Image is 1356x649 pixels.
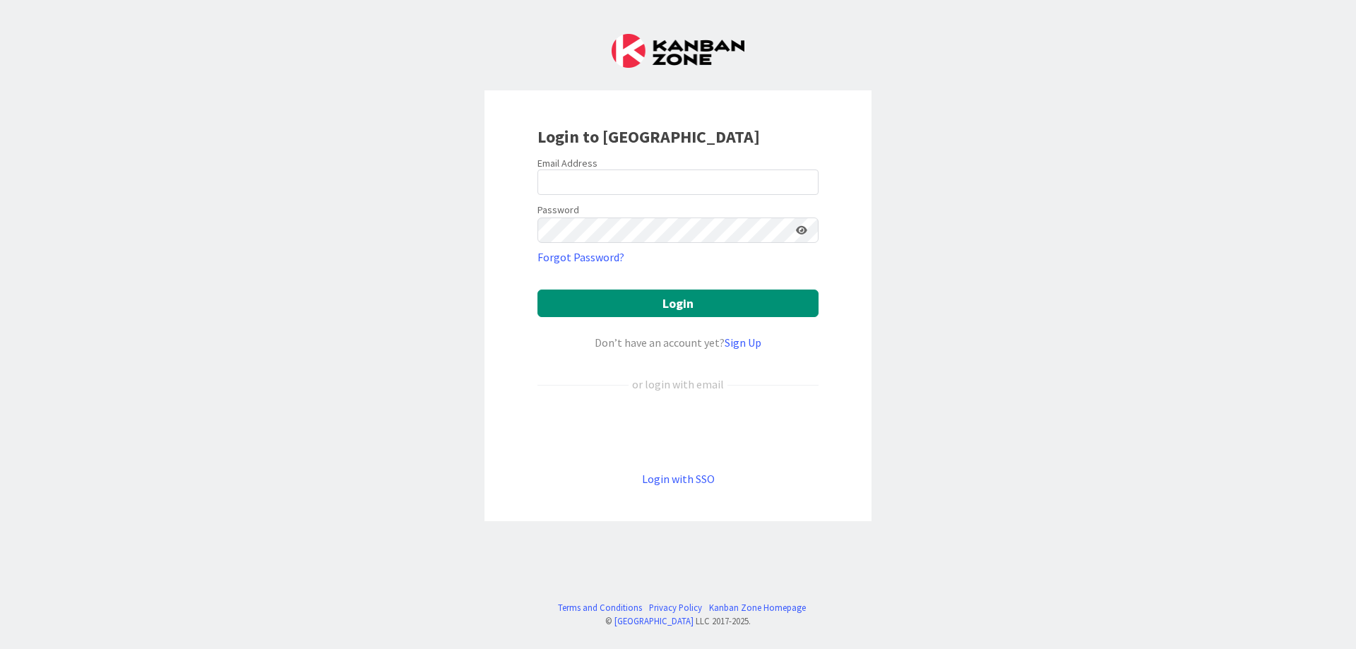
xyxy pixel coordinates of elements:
a: Sign Up [725,335,761,350]
label: Password [537,203,579,218]
label: Email Address [537,157,597,169]
a: Privacy Policy [649,601,702,614]
a: [GEOGRAPHIC_DATA] [614,615,694,626]
iframe: Botão Iniciar sessão com o Google [530,416,826,447]
b: Login to [GEOGRAPHIC_DATA] [537,126,760,148]
img: Kanban Zone [612,34,744,68]
a: Kanban Zone Homepage [709,601,806,614]
a: Forgot Password? [537,249,624,266]
a: Login with SSO [642,472,715,486]
button: Login [537,290,819,317]
a: Terms and Conditions [558,601,642,614]
div: Don’t have an account yet? [537,334,819,351]
div: © LLC 2017- 2025 . [551,614,806,628]
div: or login with email [629,376,727,393]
